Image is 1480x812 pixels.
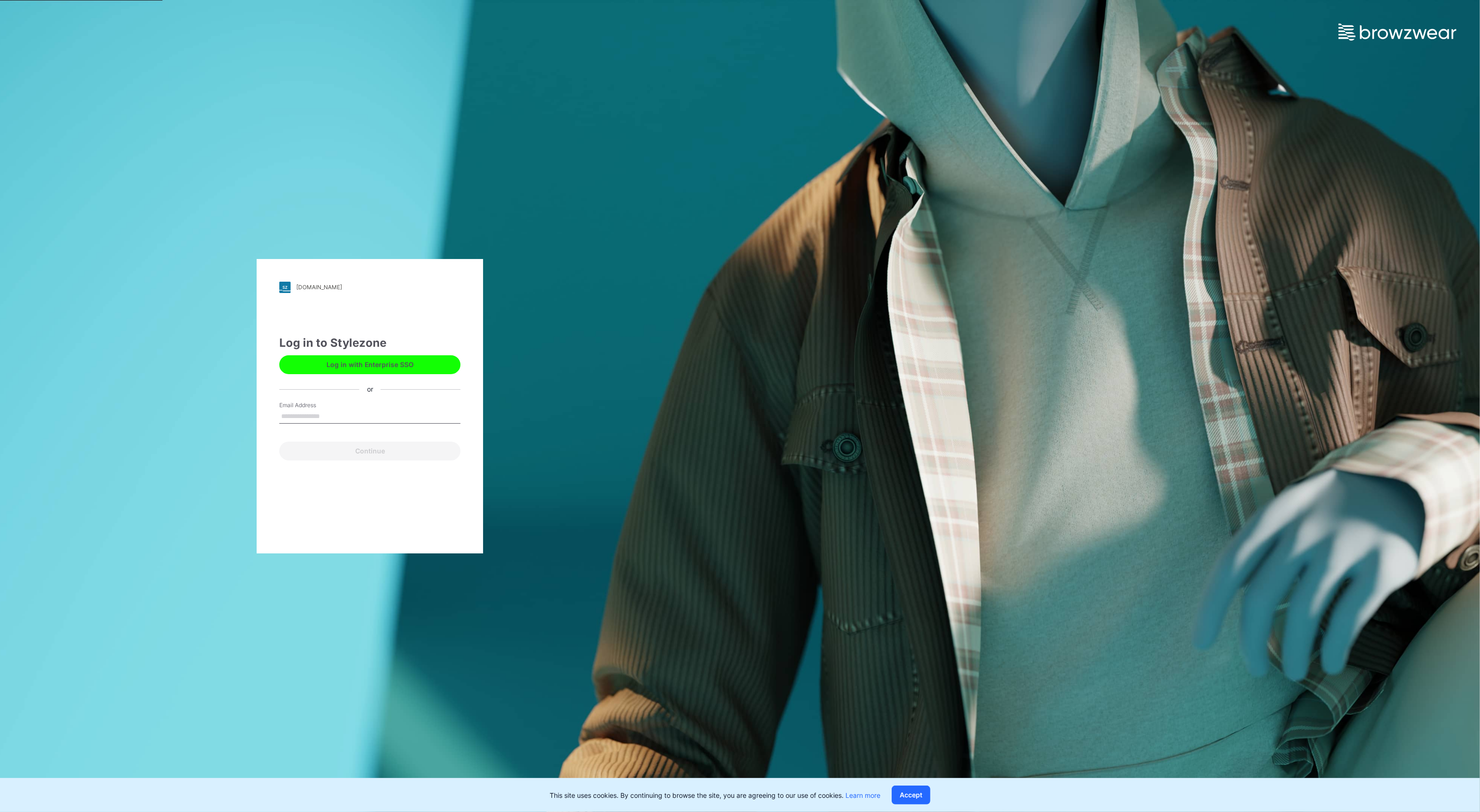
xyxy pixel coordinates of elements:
button: Accept [892,786,930,804]
a: [DOMAIN_NAME] [279,282,460,293]
a: Learn more [845,791,880,799]
div: or [360,385,381,394]
div: [DOMAIN_NAME] [296,284,342,291]
div: Log in to Stylezone [279,335,460,352]
button: Log in with Enterprise SSO [279,355,460,374]
label: Email Address [279,401,345,410]
img: browzwear-logo.e42bd6dac1945053ebaf764b6aa21510.svg [1338,24,1456,41]
img: stylezone-logo.562084cfcfab977791bfbf7441f1a819.svg [279,282,291,293]
p: This site uses cookies. By continuing to browse the site, you are agreeing to our use of cookies. [550,790,880,800]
